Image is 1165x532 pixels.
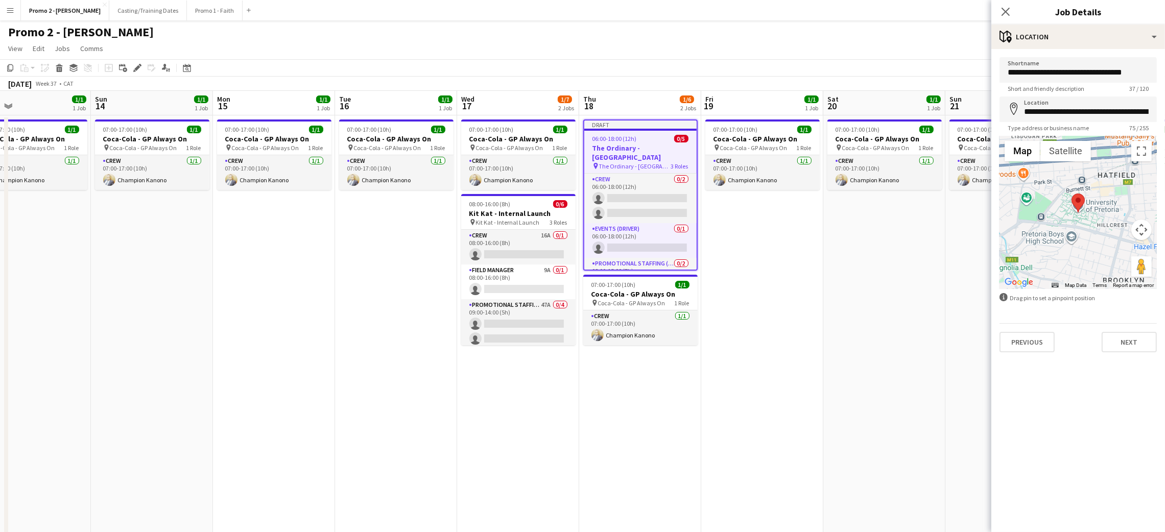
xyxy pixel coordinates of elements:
[827,94,839,104] span: Sat
[583,94,596,104] span: Thu
[64,144,79,152] span: 1 Role
[674,135,688,142] span: 0/5
[354,144,421,152] span: Coca-Cola - GP Always On
[339,94,351,104] span: Tue
[991,5,1165,18] h3: Job Details
[1102,332,1157,352] button: Next
[553,200,567,208] span: 0/6
[431,144,445,152] span: 1 Role
[591,281,636,288] span: 07:00-17:00 (10h)
[431,126,445,133] span: 1/1
[55,44,70,53] span: Jobs
[558,104,574,112] div: 2 Jobs
[1121,124,1157,132] span: 75 / 255
[1000,85,1092,92] span: Short and friendly description
[1131,141,1152,161] button: Toggle fullscreen view
[550,219,567,226] span: 3 Roles
[80,44,103,53] span: Comms
[1092,282,1107,288] a: Terms (opens in new tab)
[583,310,698,345] app-card-role: Crew1/107:00-17:00 (10h)Champion Kanono
[583,275,698,345] app-job-card: 07:00-17:00 (10h)1/1Coca-Cola - GP Always On Coca-Cola - GP Always On1 RoleCrew1/107:00-17:00 (10...
[186,144,201,152] span: 1 Role
[680,104,696,112] div: 2 Jobs
[842,144,910,152] span: Coca-Cola - GP Always On
[592,135,637,142] span: 06:00-18:00 (12h)
[195,104,208,112] div: 1 Job
[103,126,148,133] span: 07:00-17:00 (10h)
[460,100,474,112] span: 17
[1000,124,1097,132] span: Type address or business name
[584,223,697,258] app-card-role: Events (Driver)0/106:00-18:00 (12h)
[927,104,940,112] div: 1 Job
[95,94,107,104] span: Sun
[469,126,514,133] span: 07:00-17:00 (10h)
[1002,276,1036,289] a: Open this area in Google Maps (opens a new window)
[949,94,962,104] span: Sun
[949,119,1064,190] app-job-card: 07:00-17:00 (10h)1/1Coca-Cola - GP Always On Coca-Cola - GP Always On1 RoleCrew1/107:00-17:00 (10...
[187,1,243,20] button: Promo 1 - Faith
[21,1,109,20] button: Promo 2 - [PERSON_NAME]
[317,104,330,112] div: 1 Job
[63,80,74,87] div: CAT
[339,155,454,190] app-card-role: Crew1/107:00-17:00 (10h)Champion Kanono
[225,126,270,133] span: 07:00-17:00 (10h)
[461,134,576,143] h3: Coca-Cola - GP Always On
[1000,293,1157,303] div: Drag pin to set a pinpoint position
[704,100,714,112] span: 19
[797,126,812,133] span: 1/1
[919,126,934,133] span: 1/1
[51,42,74,55] a: Jobs
[827,155,942,190] app-card-role: Crew1/107:00-17:00 (10h)Champion Kanono
[217,119,331,190] app-job-card: 07:00-17:00 (10h)1/1Coca-Cola - GP Always On Coca-Cola - GP Always On1 RoleCrew1/107:00-17:00 (10...
[469,200,511,208] span: 08:00-16:00 (8h)
[461,194,576,345] app-job-card: 08:00-16:00 (8h)0/6Kit Kat - Internal Launch Kit Kat - Internal Launch3 RolesCrew16A0/108:00-16:0...
[217,94,230,104] span: Mon
[584,258,697,307] app-card-role: Promotional Staffing (Brand Ambassadors)0/208:00-15:00 (7h)
[705,155,820,190] app-card-role: Crew1/107:00-17:00 (10h)Champion Kanono
[926,95,941,103] span: 1/1
[827,134,942,143] h3: Coca-Cola - GP Always On
[1065,282,1086,289] button: Map Data
[1040,141,1091,161] button: Show satellite imagery
[827,119,942,190] app-job-card: 07:00-17:00 (10h)1/1Coca-Cola - GP Always On Coca-Cola - GP Always On1 RoleCrew1/107:00-17:00 (10...
[948,100,962,112] span: 21
[1113,282,1154,288] a: Report a map error
[582,100,596,112] span: 18
[1000,332,1055,352] button: Previous
[34,80,59,87] span: Week 37
[671,162,688,170] span: 3 Roles
[680,95,694,103] span: 1/6
[583,289,698,299] h3: Coca-Cola - GP Always On
[95,119,209,190] app-job-card: 07:00-17:00 (10h)1/1Coca-Cola - GP Always On Coca-Cola - GP Always On1 RoleCrew1/107:00-17:00 (10...
[339,134,454,143] h3: Coca-Cola - GP Always On
[347,126,392,133] span: 07:00-17:00 (10h)
[4,42,27,55] a: View
[194,95,208,103] span: 1/1
[461,299,576,378] app-card-role: Promotional Staffing (Brand Ambassadors)47A0/409:00-14:00 (5h)
[308,144,323,152] span: 1 Role
[476,144,543,152] span: Coca-Cola - GP Always On
[461,230,576,264] app-card-role: Crew16A0/108:00-16:00 (8h)
[109,1,187,20] button: Casting/Training Dates
[461,155,576,190] app-card-role: Crew1/107:00-17:00 (10h)Champion Kanono
[8,25,154,40] h1: Promo 2 - [PERSON_NAME]
[438,95,453,103] span: 1/1
[476,219,540,226] span: Kit Kat - Internal Launch
[558,95,572,103] span: 1/7
[675,299,690,307] span: 1 Role
[583,119,698,271] div: Draft06:00-18:00 (12h)0/5The Ordinary - [GEOGRAPHIC_DATA] The Ordinary - [GEOGRAPHIC_DATA]3 Roles...
[1131,220,1152,240] button: Map camera controls
[826,100,839,112] span: 20
[1131,256,1152,277] button: Drag Pegman onto the map to open Street View
[805,104,818,112] div: 1 Job
[232,144,299,152] span: Coca-Cola - GP Always On
[461,119,576,190] app-job-card: 07:00-17:00 (10h)1/1Coca-Cola - GP Always On Coca-Cola - GP Always On1 RoleCrew1/107:00-17:00 (10...
[1005,141,1040,161] button: Show street map
[316,95,330,103] span: 1/1
[65,126,79,133] span: 1/1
